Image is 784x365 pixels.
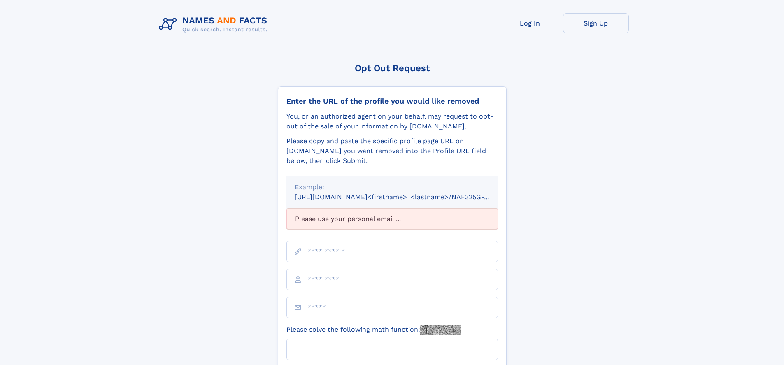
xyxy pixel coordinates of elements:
label: Please solve the following math function: [286,325,461,335]
div: Please copy and paste the specific profile page URL on [DOMAIN_NAME] you want removed into the Pr... [286,136,498,166]
div: Please use your personal email ... [286,209,498,229]
img: Logo Names and Facts [156,13,274,35]
div: Opt Out Request [278,63,507,73]
div: You, or an authorized agent on your behalf, may request to opt-out of the sale of your informatio... [286,112,498,131]
a: Log In [497,13,563,33]
small: [URL][DOMAIN_NAME]<firstname>_<lastname>/NAF325G-xxxxxxxx [295,193,514,201]
a: Sign Up [563,13,629,33]
div: Example: [295,182,490,192]
div: Enter the URL of the profile you would like removed [286,97,498,106]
